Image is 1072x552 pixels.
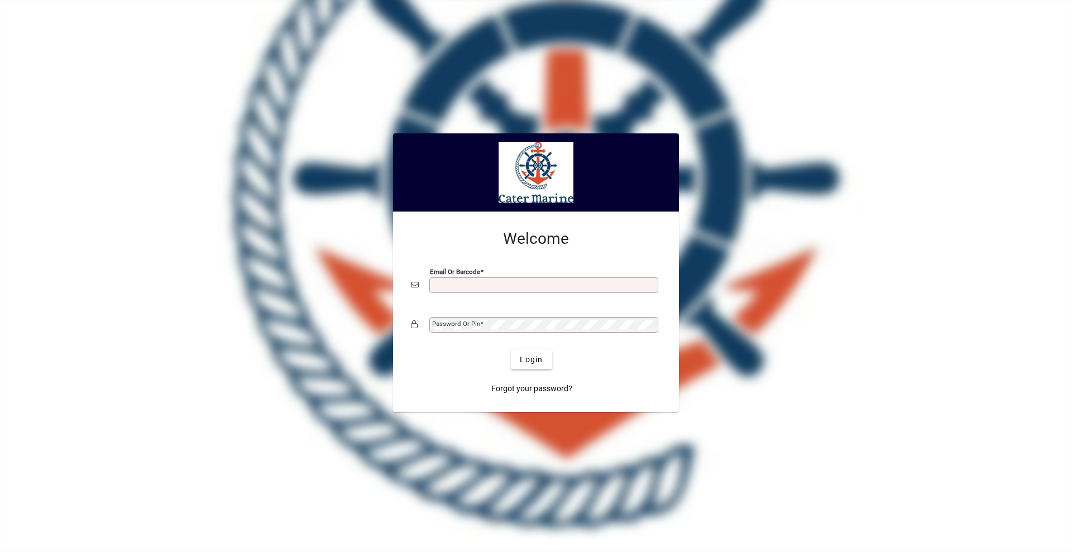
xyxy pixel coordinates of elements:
[520,354,543,366] span: Login
[432,320,480,328] mat-label: Password or Pin
[511,349,552,369] button: Login
[430,268,480,276] mat-label: Email or Barcode
[411,229,661,248] h2: Welcome
[491,383,572,395] span: Forgot your password?
[487,378,577,399] a: Forgot your password?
